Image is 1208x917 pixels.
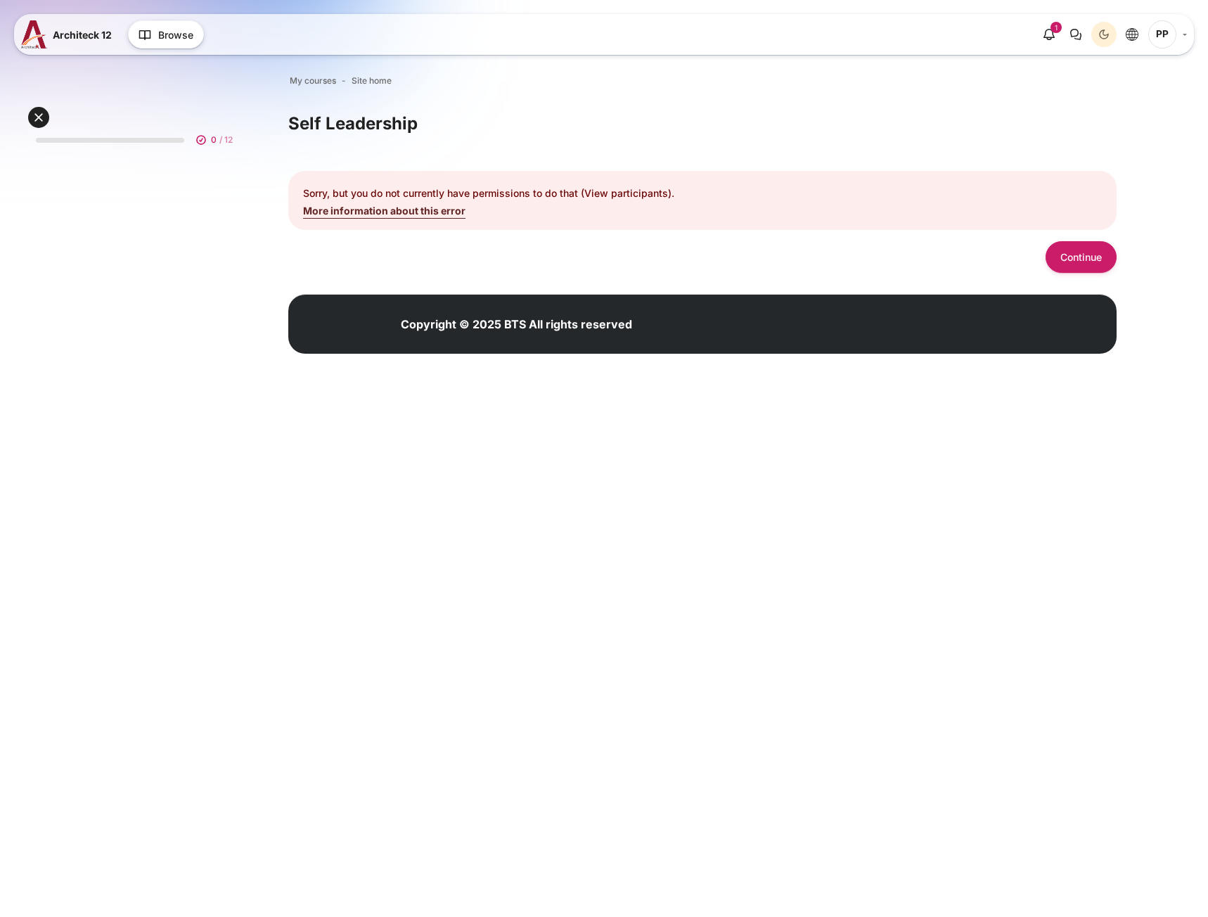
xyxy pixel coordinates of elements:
a: A12 A12 Architeck 12 [21,20,117,49]
div: Show notification window with 1 new notifications [1036,22,1062,47]
span: 0 [211,134,217,146]
button: Browse [128,20,204,49]
h1: Self Leadership [288,113,418,134]
p: Sorry, but you do not currently have permissions to do that (View participants). [303,186,1102,200]
span: / 12 [219,134,233,146]
a: User menu [1148,20,1187,49]
section: Content [288,111,1117,273]
strong: Copyright © 2025 BTS All rights reserved [401,317,632,331]
a: More information about this error [303,205,465,217]
button: Light Mode Dark Mode [1091,22,1117,47]
button: Languages [1119,22,1145,47]
nav: Navigation bar [288,72,1117,90]
img: A12 [21,20,47,49]
span: Browse [158,27,193,42]
a: My courses [290,75,336,87]
a: Site home [352,75,392,87]
div: 1 [1050,22,1062,33]
button: There are 0 unread conversations [1063,22,1088,47]
span: Pe Pe [1148,20,1176,49]
button: Continue [1046,241,1117,273]
div: Dark Mode [1093,24,1114,45]
span: Architeck 12 [53,27,112,42]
